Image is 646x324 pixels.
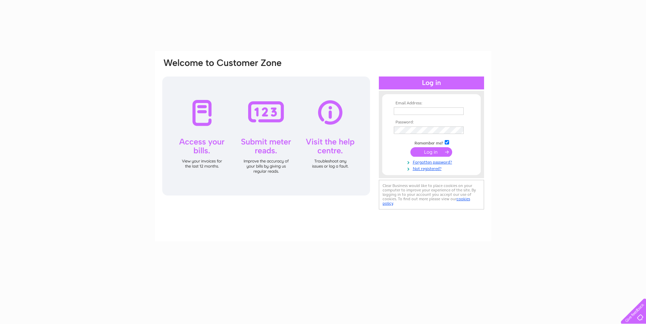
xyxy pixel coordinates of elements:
[392,101,471,106] th: Email Address:
[410,147,452,157] input: Submit
[383,197,470,206] a: cookies policy
[394,158,471,165] a: Forgotten password?
[392,139,471,146] td: Remember me?
[392,120,471,125] th: Password:
[394,165,471,171] a: Not registered?
[379,180,484,209] div: Clear Business would like to place cookies on your computer to improve your experience of the sit...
